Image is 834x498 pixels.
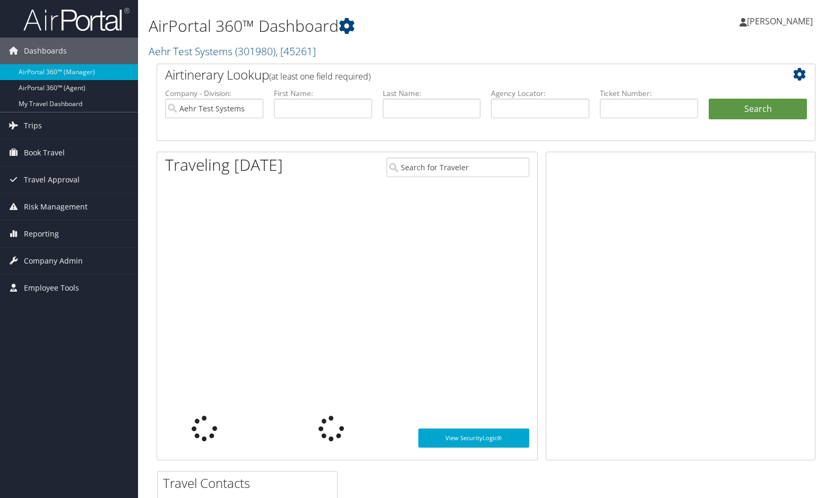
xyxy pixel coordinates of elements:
span: , [ 45261 ] [276,44,316,58]
span: Employee Tools [24,275,79,301]
span: Reporting [24,221,59,247]
button: Search [709,99,807,120]
span: Trips [24,112,42,139]
span: Risk Management [24,194,88,220]
label: First Name: [274,88,372,99]
a: View SecurityLogic® [418,429,529,448]
span: ( 301980 ) [235,44,276,58]
input: Search for Traveler [386,158,529,177]
span: [PERSON_NAME] [747,15,813,27]
h1: Traveling [DATE] [165,154,283,176]
h1: AirPortal 360™ Dashboard [149,15,598,37]
h2: Travel Contacts [163,474,337,492]
span: Travel Approval [24,167,80,193]
span: Company Admin [24,248,83,274]
a: Aehr Test Systems [149,44,316,58]
span: Book Travel [24,139,65,166]
label: Agency Locator: [491,88,589,99]
label: Company - Division: [165,88,263,99]
label: Last Name: [383,88,481,99]
label: Ticket Number: [600,88,698,99]
h2: Airtinerary Lookup [165,66,752,84]
span: Dashboards [24,38,67,64]
a: [PERSON_NAME] [740,5,823,37]
span: (at least one field required) [269,71,371,82]
img: airportal-logo.png [23,7,130,32]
